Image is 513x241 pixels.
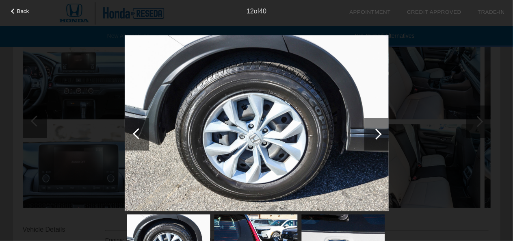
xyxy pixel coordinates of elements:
[349,9,391,15] a: Appointment
[407,9,461,15] a: Credit Approved
[125,35,389,211] img: 12.jpg
[259,8,266,15] span: 40
[478,9,505,15] a: Trade-In
[247,8,254,15] span: 12
[17,8,29,14] span: Back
